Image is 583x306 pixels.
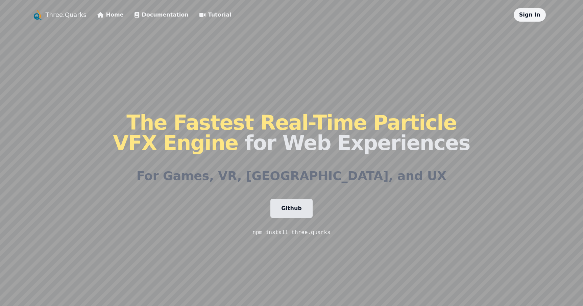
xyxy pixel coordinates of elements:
[270,199,313,218] a: Github
[113,111,457,155] span: The Fastest Real-Time Particle VFX Engine
[519,11,540,18] a: Sign In
[135,11,189,19] a: Documentation
[97,11,124,19] a: Home
[252,230,330,236] code: npm install three.quarks
[46,10,87,20] a: Three.Quarks
[113,112,470,153] h1: for Web Experiences
[137,169,446,183] h2: For Games, VR, [GEOGRAPHIC_DATA], and UX
[199,11,232,19] a: Tutorial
